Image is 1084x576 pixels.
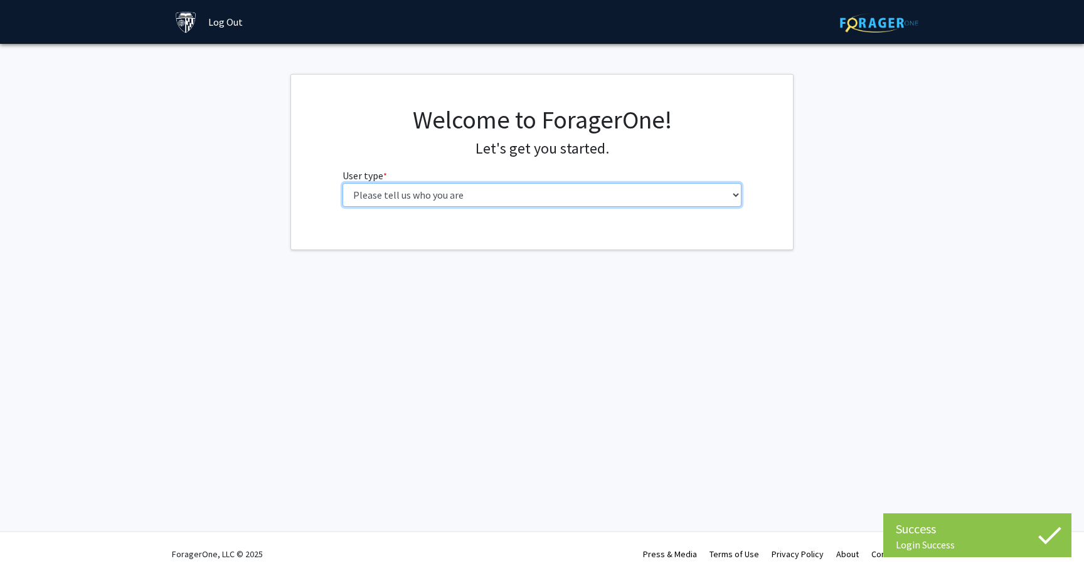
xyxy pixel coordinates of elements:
img: Johns Hopkins University Logo [175,11,197,33]
a: Privacy Policy [772,548,824,560]
a: About [836,548,859,560]
h4: Let's get you started. [343,140,742,158]
div: Success [896,520,1059,538]
label: User type [343,168,387,183]
a: Press & Media [643,548,697,560]
iframe: Chat [9,520,53,567]
a: Contact Us [871,548,912,560]
a: Terms of Use [709,548,759,560]
div: ForagerOne, LLC © 2025 [172,532,263,576]
h1: Welcome to ForagerOne! [343,105,742,135]
img: ForagerOne Logo [840,13,918,33]
div: Login Success [896,538,1059,551]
